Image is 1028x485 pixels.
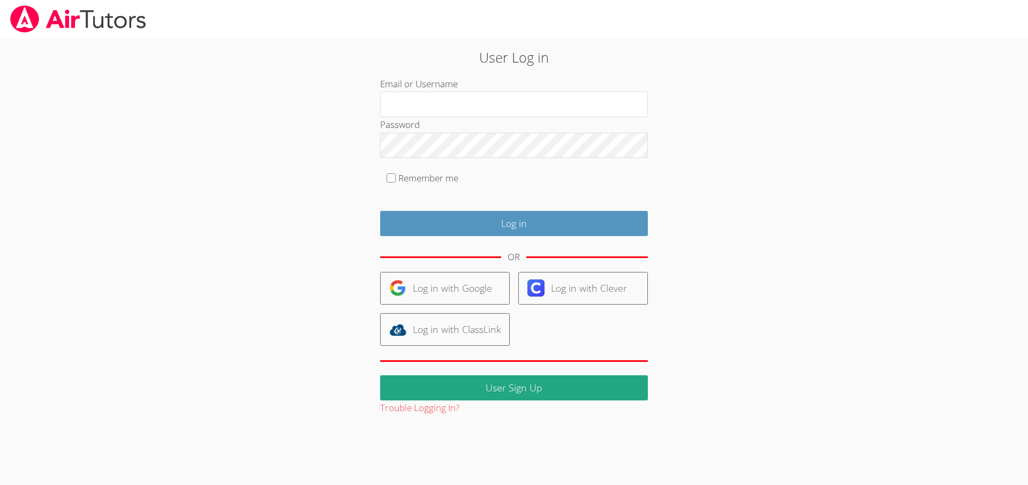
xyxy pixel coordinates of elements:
[527,279,545,297] img: clever-logo-6eab21bc6e7a338710f1a6ff85c0baf02591cd810cc4098c63d3a4b26e2feb20.svg
[380,78,458,90] label: Email or Username
[237,47,792,67] h2: User Log in
[389,321,406,338] img: classlink-logo-d6bb404cc1216ec64c9a2012d9dc4662098be43eaf13dc465df04b49fa7ab582.svg
[380,375,648,400] a: User Sign Up
[508,249,520,265] div: OR
[380,272,510,305] a: Log in with Google
[380,313,510,346] a: Log in with ClassLink
[398,172,458,184] label: Remember me
[9,5,147,33] img: airtutors_banner-c4298cdbf04f3fff15de1276eac7730deb9818008684d7c2e4769d2f7ddbe033.png
[380,211,648,236] input: Log in
[518,272,648,305] a: Log in with Clever
[389,279,406,297] img: google-logo-50288ca7cdecda66e5e0955fdab243c47b7ad437acaf1139b6f446037453330a.svg
[380,400,459,416] button: Trouble Logging In?
[380,118,420,131] label: Password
